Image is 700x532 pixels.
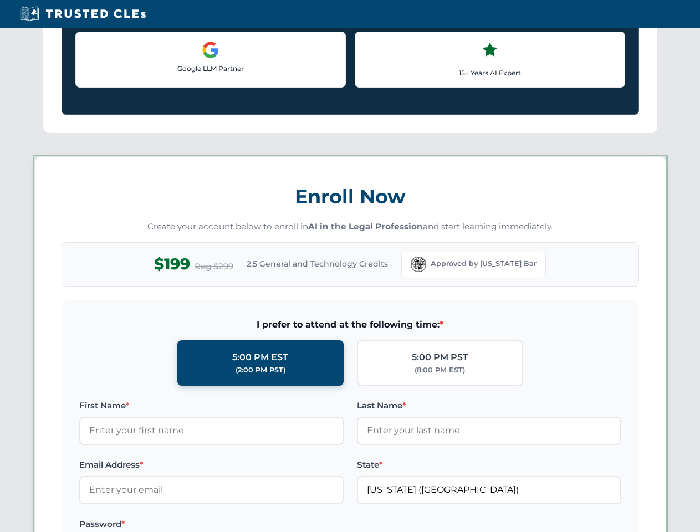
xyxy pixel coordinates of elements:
input: Enter your last name [357,417,621,444]
div: 5:00 PM PST [412,350,468,365]
div: (8:00 PM EST) [415,365,465,376]
img: Google [202,41,219,59]
p: Google LLM Partner [85,63,336,74]
label: Password [79,518,344,531]
img: Florida Bar [411,257,426,272]
img: Trusted CLEs [17,6,149,22]
span: I prefer to attend at the following time: [79,318,621,332]
input: Enter your email [79,476,344,504]
span: Approved by [US_STATE] Bar [431,258,537,269]
span: 2.5 General and Technology Credits [247,258,388,270]
input: Enter your first name [79,417,344,444]
p: Create your account below to enroll in and start learning immediately. [62,221,639,233]
div: 5:00 PM EST [232,350,288,365]
label: Last Name [357,399,621,412]
label: Email Address [79,458,344,472]
label: First Name [79,399,344,412]
h3: Enroll Now [62,179,639,214]
p: 15+ Years AI Expert [364,68,616,78]
strong: AI in the Legal Profession [308,221,423,232]
label: State [357,458,621,472]
span: Reg $299 [195,260,233,273]
span: $199 [154,252,190,277]
input: Florida (FL) [357,476,621,504]
div: (2:00 PM PST) [236,365,285,376]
